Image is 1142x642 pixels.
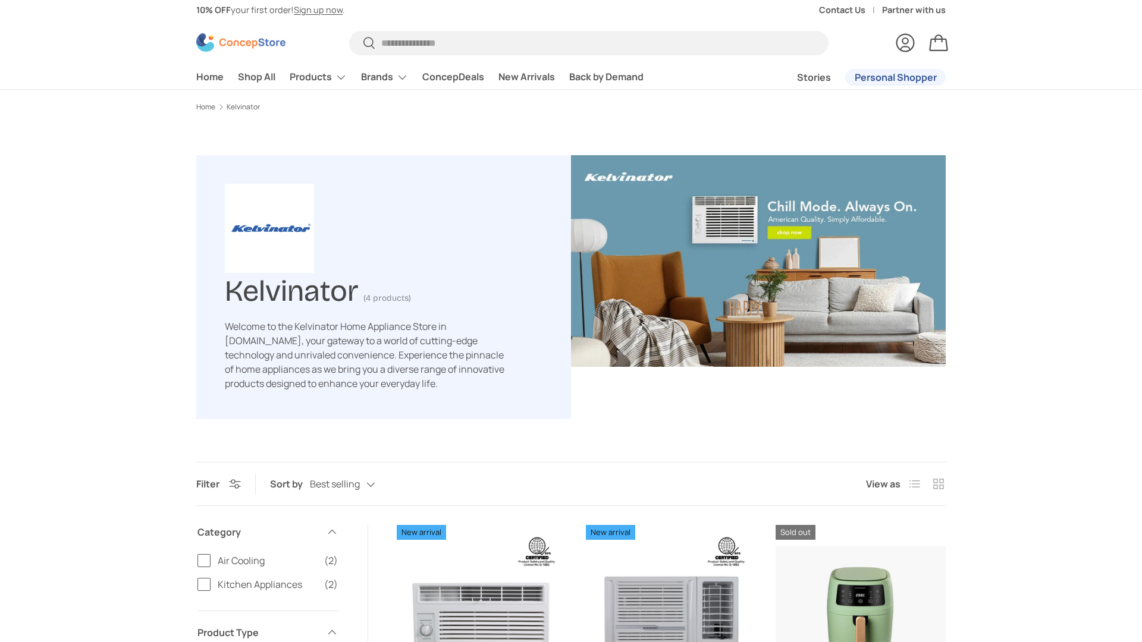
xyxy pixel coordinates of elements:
a: ConcepDeals [422,65,484,89]
span: Air Cooling [218,553,317,568]
span: New arrival [397,525,446,540]
a: Shop All [238,65,275,89]
a: Home [196,65,224,89]
span: Best selling [310,479,360,490]
span: Category [197,525,319,539]
span: Personal Shopper [855,73,937,82]
span: (2) [324,577,338,591]
button: Best selling [310,474,399,495]
a: New Arrivals [498,65,555,89]
img: Kelvinator [571,155,946,367]
a: Personal Shopper [845,69,946,86]
a: Stories [797,66,831,89]
label: Sort by [270,477,310,491]
strong: 10% OFF [196,4,231,15]
p: your first order! . [196,4,345,17]
nav: Secondary [768,65,946,89]
a: Contact Us [819,4,882,17]
span: Product Type [197,625,319,640]
span: (2) [324,553,338,568]
a: Kelvinator [227,103,260,111]
span: View as [866,477,901,491]
span: Filter [196,477,219,490]
a: Home [196,103,215,111]
a: Products [290,65,347,89]
p: Welcome to the Kelvinator Home Appliance Store in [DOMAIN_NAME], your gateway to a world of cutti... [225,319,504,391]
nav: Breadcrumbs [196,102,946,112]
span: Sold out [776,525,815,540]
button: Filter [196,477,241,490]
nav: Primary [196,65,644,89]
img: ConcepStore [196,33,285,52]
summary: Category [197,511,338,553]
a: Partner with us [882,4,946,17]
h1: Kelvinator [225,269,359,309]
summary: Brands [354,65,415,89]
a: Back by Demand [569,65,644,89]
span: New arrival [586,525,635,540]
a: Brands [361,65,408,89]
a: Sign up now [294,4,343,15]
summary: Products [283,65,354,89]
span: (4 products) [363,293,411,303]
span: Kitchen Appliances [218,577,317,591]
